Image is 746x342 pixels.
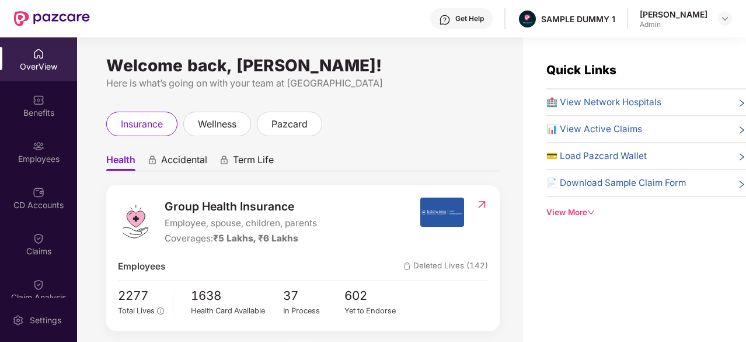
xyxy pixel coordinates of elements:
[546,63,616,77] span: Quick Links
[106,61,500,70] div: Welcome back, [PERSON_NAME]!
[121,117,163,132] span: insurance
[403,262,411,270] img: deleteIcon
[737,178,746,190] span: right
[546,122,642,136] span: 📊 View Active Claims
[283,305,345,317] div: In Process
[33,140,44,152] img: svg+xml;base64,PHN2ZyBpZD0iRW1wbG95ZWVzIiB4bWxucz0iaHR0cDovL3d3dy53My5vcmcvMjAwMC9zdmciIHdpZHRoPS...
[546,149,647,163] span: 💳 Load Pazcard Wallet
[271,117,308,132] span: pazcard
[118,286,164,306] span: 2277
[344,286,406,306] span: 602
[720,14,730,23] img: svg+xml;base64,PHN2ZyBpZD0iRHJvcGRvd24tMzJ4MzIiIHhtbG5zPSJodHRwOi8vd3d3LnczLm9yZy8yMDAwL3N2ZyIgd2...
[403,260,488,274] span: Deleted Lives (142)
[165,232,317,246] div: Coverages:
[33,94,44,106] img: svg+xml;base64,PHN2ZyBpZD0iQmVuZWZpdHMiIHhtbG5zPSJodHRwOi8vd3d3LnczLm9yZy8yMDAwL3N2ZyIgd2lkdGg9Ij...
[165,216,317,230] span: Employee, spouse, children, parents
[541,13,615,25] div: SAMPLE DUMMY 1
[12,315,24,326] img: svg+xml;base64,PHN2ZyBpZD0iU2V0dGluZy0yMHgyMCIgeG1sbnM9Imh0dHA6Ly93d3cudzMub3JnLzIwMDAvc3ZnIiB3aW...
[161,154,207,171] span: Accidental
[213,233,298,244] span: ₹5 Lakhs, ₹6 Lakhs
[14,11,90,26] img: New Pazcare Logo
[198,117,236,132] span: wellness
[118,306,155,315] span: Total Lives
[546,176,686,190] span: 📄 Download Sample Claim Form
[476,199,488,210] img: RedirectIcon
[737,151,746,163] span: right
[191,286,283,306] span: 1638
[26,315,65,326] div: Settings
[587,209,595,216] span: down
[33,48,44,60] img: svg+xml;base64,PHN2ZyBpZD0iSG9tZSIgeG1sbnM9Imh0dHA6Ly93d3cudzMub3JnLzIwMDAvc3ZnIiB3aWR0aD0iMjAiIG...
[118,204,153,239] img: logo
[106,76,500,91] div: Here is what’s going on with your team at [GEOGRAPHIC_DATA]
[165,198,317,215] span: Group Health Insurance
[344,305,406,317] div: Yet to Endorse
[546,95,661,109] span: 🏥 View Network Hospitals
[191,305,283,317] div: Health Card Available
[33,279,44,291] img: svg+xml;base64,PHN2ZyBpZD0iQ2xhaW0iIHhtbG5zPSJodHRwOi8vd3d3LnczLm9yZy8yMDAwL3N2ZyIgd2lkdGg9IjIwIi...
[118,260,165,274] span: Employees
[106,154,135,171] span: Health
[439,14,451,26] img: svg+xml;base64,PHN2ZyBpZD0iSGVscC0zMngzMiIgeG1sbnM9Imh0dHA6Ly93d3cudzMub3JnLzIwMDAvc3ZnIiB3aWR0aD...
[640,9,707,20] div: [PERSON_NAME]
[737,98,746,109] span: right
[420,198,464,227] img: insurerIcon
[455,14,484,23] div: Get Help
[519,11,536,27] img: Pazcare_Alternative_logo-01-01.png
[640,20,707,29] div: Admin
[233,154,274,171] span: Term Life
[157,308,163,314] span: info-circle
[737,125,746,136] span: right
[219,155,229,165] div: animation
[546,206,746,219] div: View More
[33,233,44,244] img: svg+xml;base64,PHN2ZyBpZD0iQ2xhaW0iIHhtbG5zPSJodHRwOi8vd3d3LnczLm9yZy8yMDAwL3N2ZyIgd2lkdGg9IjIwIi...
[147,155,158,165] div: animation
[283,286,345,306] span: 37
[33,186,44,198] img: svg+xml;base64,PHN2ZyBpZD0iQ0RfQWNjb3VudHMiIGRhdGEtbmFtZT0iQ0QgQWNjb3VudHMiIHhtbG5zPSJodHRwOi8vd3...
